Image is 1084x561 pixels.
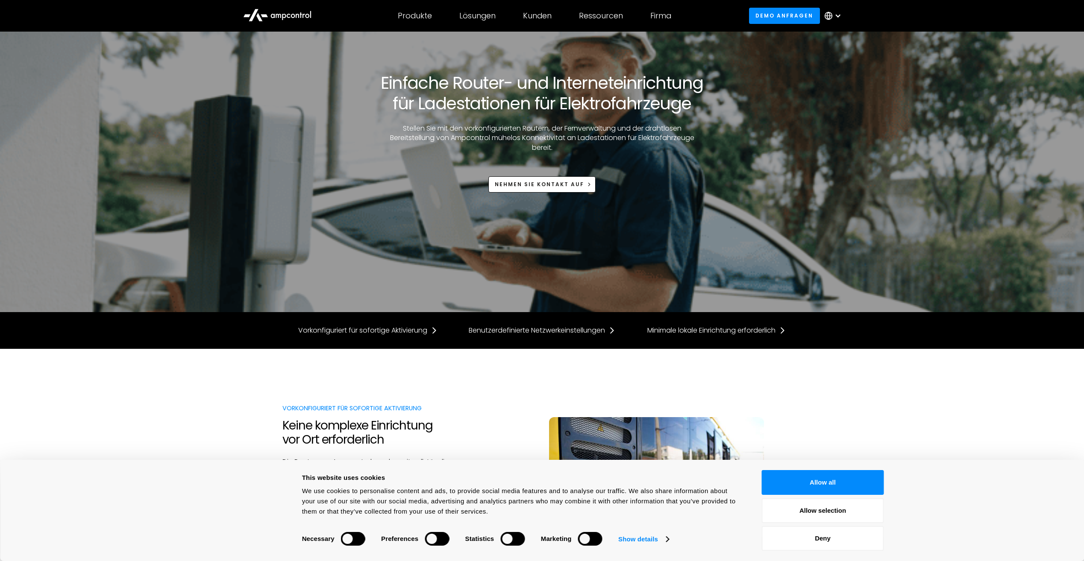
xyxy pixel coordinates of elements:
[469,326,605,335] div: Benutzerdefinierte Netzwerkeinstellungen
[298,326,438,335] a: Vorkonfiguriert für sofortige Aktivierung
[523,11,552,20] div: Kunden
[302,486,743,517] div: We use cookies to personalise content and ads, to provide social media features and to analyse ou...
[282,403,485,413] div: Vorkonfiguriert für sofortige Aktivierung
[762,526,884,551] button: Deny
[381,535,418,542] strong: Preferences
[579,11,623,20] div: Ressourcen
[459,11,496,20] div: Lösungen
[302,473,743,483] div: This website uses cookies
[465,535,494,542] strong: Statistics
[398,11,432,20] div: Produkte
[749,8,820,23] a: Demo anfragen
[762,470,884,495] button: Allow all
[282,457,485,534] p: Die Router von Ampcontrol werden mit vollständig konfigurierten Netzwerkeinstellungen, einschließ...
[541,535,572,542] strong: Marketing
[282,73,802,114] h1: Einfache Router- und Interneteinrichtung für Ladestationen für Elektrofahrzeuge
[762,498,884,523] button: Allow selection
[647,326,776,335] div: Minimale lokale Einrichtung erforderlich
[488,176,596,192] a: Nehmen Sie Kontakt auf
[302,535,335,542] strong: Necessary
[495,181,584,188] div: Nehmen Sie Kontakt auf
[647,326,786,335] a: Minimale lokale Einrichtung erforderlich
[298,326,427,335] div: Vorkonfiguriert für sofortige Aktivierung
[282,418,485,447] h2: Keine komplexe Einrichtung vor Ort erforderlich
[650,11,671,20] div: Firma
[469,326,615,335] a: Benutzerdefinierte Netzwerkeinstellungen
[618,533,669,546] a: Show details
[386,124,698,152] p: Stellen Sie mit den vorkonfigurierten Routern, der Fernverwaltung und der drahtlosen Bereitstellu...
